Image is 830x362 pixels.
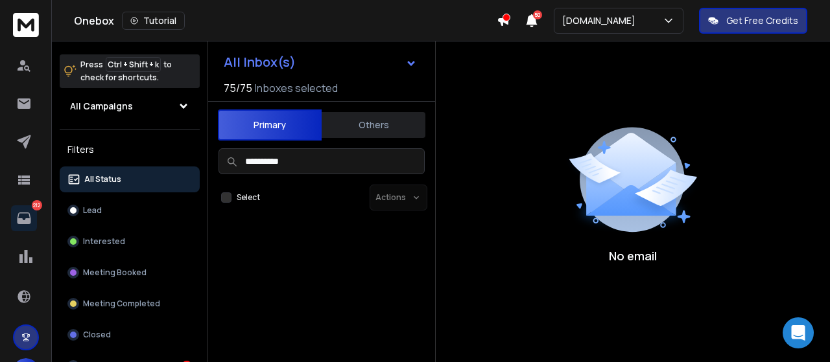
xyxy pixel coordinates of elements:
button: Primary [218,109,322,141]
span: 50 [533,10,542,19]
button: Tutorial [122,12,185,30]
span: Ctrl + Shift + k [106,57,161,72]
p: Get Free Credits [726,14,798,27]
p: Press to check for shortcuts. [80,58,172,84]
p: [DOMAIN_NAME] [562,14,641,27]
div: Onebox [74,12,497,30]
p: No email [609,247,657,265]
p: 212 [32,200,42,210]
div: Open Intercom Messenger [783,317,814,348]
p: All Status [84,174,121,185]
p: Lead [83,205,102,216]
a: 212 [11,205,37,231]
h1: All Campaigns [70,100,133,113]
button: Meeting Booked [60,260,200,286]
button: Get Free Credits [699,8,807,34]
h1: All Inbox(s) [224,56,296,69]
button: Interested [60,229,200,255]
button: All Status [60,166,200,192]
p: Meeting Booked [83,267,147,278]
span: 75 / 75 [224,80,252,96]
button: Meeting Completed [60,291,200,317]
button: All Inbox(s) [213,49,427,75]
button: Closed [60,322,200,348]
button: All Campaigns [60,93,200,119]
h3: Inboxes selected [255,80,338,96]
h3: Filters [60,141,200,159]
button: Lead [60,198,200,223]
p: Closed [83,330,111,340]
p: Meeting Completed [83,299,160,309]
button: Others [322,111,425,139]
label: Select [237,192,260,203]
p: Interested [83,236,125,247]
